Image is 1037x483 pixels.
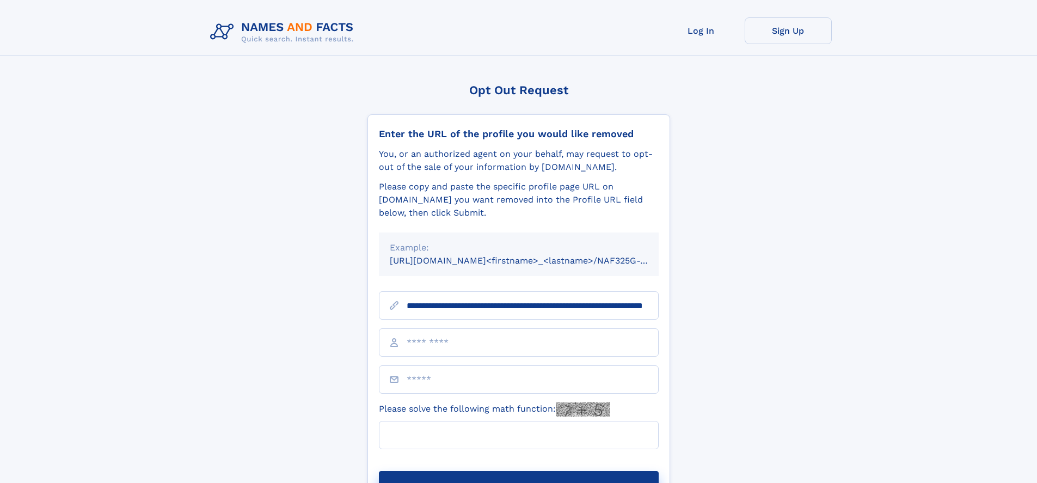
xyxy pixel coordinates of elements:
a: Log In [658,17,745,44]
div: Example: [390,241,648,254]
div: Opt Out Request [367,83,670,97]
div: You, or an authorized agent on your behalf, may request to opt-out of the sale of your informatio... [379,148,659,174]
div: Enter the URL of the profile you would like removed [379,128,659,140]
small: [URL][DOMAIN_NAME]<firstname>_<lastname>/NAF325G-xxxxxxxx [390,255,679,266]
div: Please copy and paste the specific profile page URL on [DOMAIN_NAME] you want removed into the Pr... [379,180,659,219]
img: Logo Names and Facts [206,17,363,47]
label: Please solve the following math function: [379,402,610,417]
a: Sign Up [745,17,832,44]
